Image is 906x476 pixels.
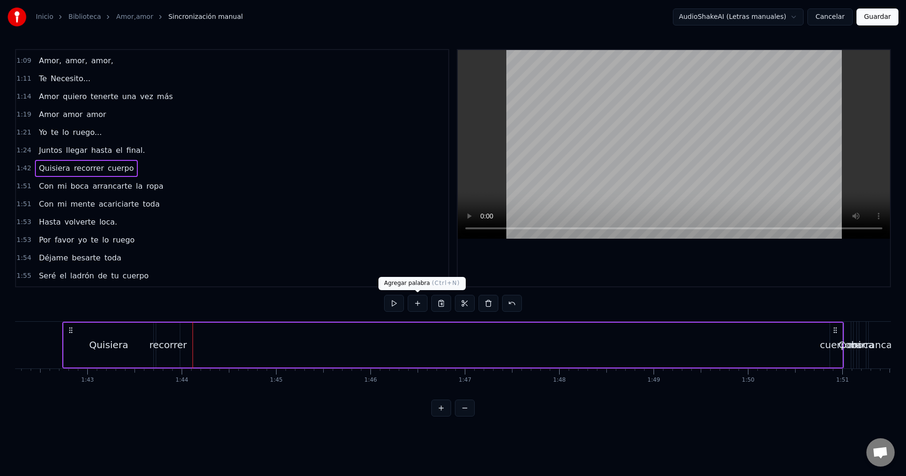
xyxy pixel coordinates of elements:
[71,252,101,263] span: besarte
[856,8,898,25] button: Guardar
[59,270,67,281] span: el
[839,338,857,352] div: Con
[90,234,99,245] span: te
[61,127,70,138] span: lo
[70,181,90,192] span: boca
[807,8,853,25] button: Cancelar
[65,145,88,156] span: llegar
[50,127,59,138] span: te
[168,12,243,22] span: Sincronización manual
[17,200,31,209] span: 1:51
[98,199,140,209] span: acariciarte
[270,376,283,384] div: 1:45
[553,376,566,384] div: 1:48
[135,181,143,192] span: la
[57,199,68,209] span: mi
[38,217,61,227] span: Hasta
[90,55,114,66] span: amor,
[432,280,460,286] span: ( Ctrl+N )
[8,8,26,26] img: youka
[73,163,105,174] span: recorrer
[849,338,861,352] div: mi
[54,234,75,245] span: favor
[820,338,853,352] div: cuerpo
[17,92,31,101] span: 1:14
[103,252,122,263] span: toda
[38,234,51,245] span: Por
[866,438,895,467] div: Chat abierto
[836,376,849,384] div: 1:51
[89,338,128,352] div: Quisiera
[115,145,124,156] span: el
[17,217,31,227] span: 1:53
[38,145,63,156] span: Juntos
[17,128,31,137] span: 1:21
[122,270,150,281] span: cuerpo
[647,376,660,384] div: 1:49
[90,145,113,156] span: hasta
[378,277,466,290] div: Agregar palabra
[85,109,107,120] span: amor
[77,234,88,245] span: yo
[121,91,137,102] span: una
[112,234,136,245] span: ruego
[17,253,31,263] span: 1:54
[851,338,874,352] div: boca
[38,199,54,209] span: Con
[110,270,119,281] span: tu
[62,91,88,102] span: quiero
[856,338,906,352] div: arrancarte
[145,181,164,192] span: ropa
[17,56,31,66] span: 1:09
[36,12,243,22] nav: breadcrumb
[38,252,69,263] span: Déjame
[17,235,31,245] span: 1:53
[38,181,54,192] span: Con
[38,91,60,102] span: Amor
[142,199,160,209] span: toda
[17,110,31,119] span: 1:19
[742,376,755,384] div: 1:50
[36,12,53,22] a: Inicio
[139,91,154,102] span: vez
[38,127,48,138] span: Yo
[17,182,31,191] span: 1:51
[50,73,91,84] span: Necesito...
[116,12,153,22] a: Amor,amor
[97,270,108,281] span: de
[17,164,31,173] span: 1:42
[101,234,110,245] span: lo
[69,270,95,281] span: ladrón
[38,73,48,84] span: Te
[459,376,471,384] div: 1:47
[81,376,94,384] div: 1:43
[38,109,60,120] span: Amor
[64,217,97,227] span: volverte
[38,163,71,174] span: Quisiera
[38,270,57,281] span: Seré
[57,181,68,192] span: mi
[17,146,31,155] span: 1:24
[176,376,188,384] div: 1:44
[64,55,88,66] span: amor,
[107,163,134,174] span: cuerpo
[364,376,377,384] div: 1:46
[17,271,31,281] span: 1:55
[156,91,174,102] span: más
[150,338,187,352] div: recorrer
[126,145,146,156] span: final.
[17,74,31,84] span: 1:11
[90,91,119,102] span: tenerte
[92,181,133,192] span: arrancarte
[98,217,118,227] span: loca.
[72,127,102,138] span: ruego...
[62,109,84,120] span: amor
[70,199,96,209] span: mente
[38,55,62,66] span: Amor,
[68,12,101,22] a: Biblioteca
